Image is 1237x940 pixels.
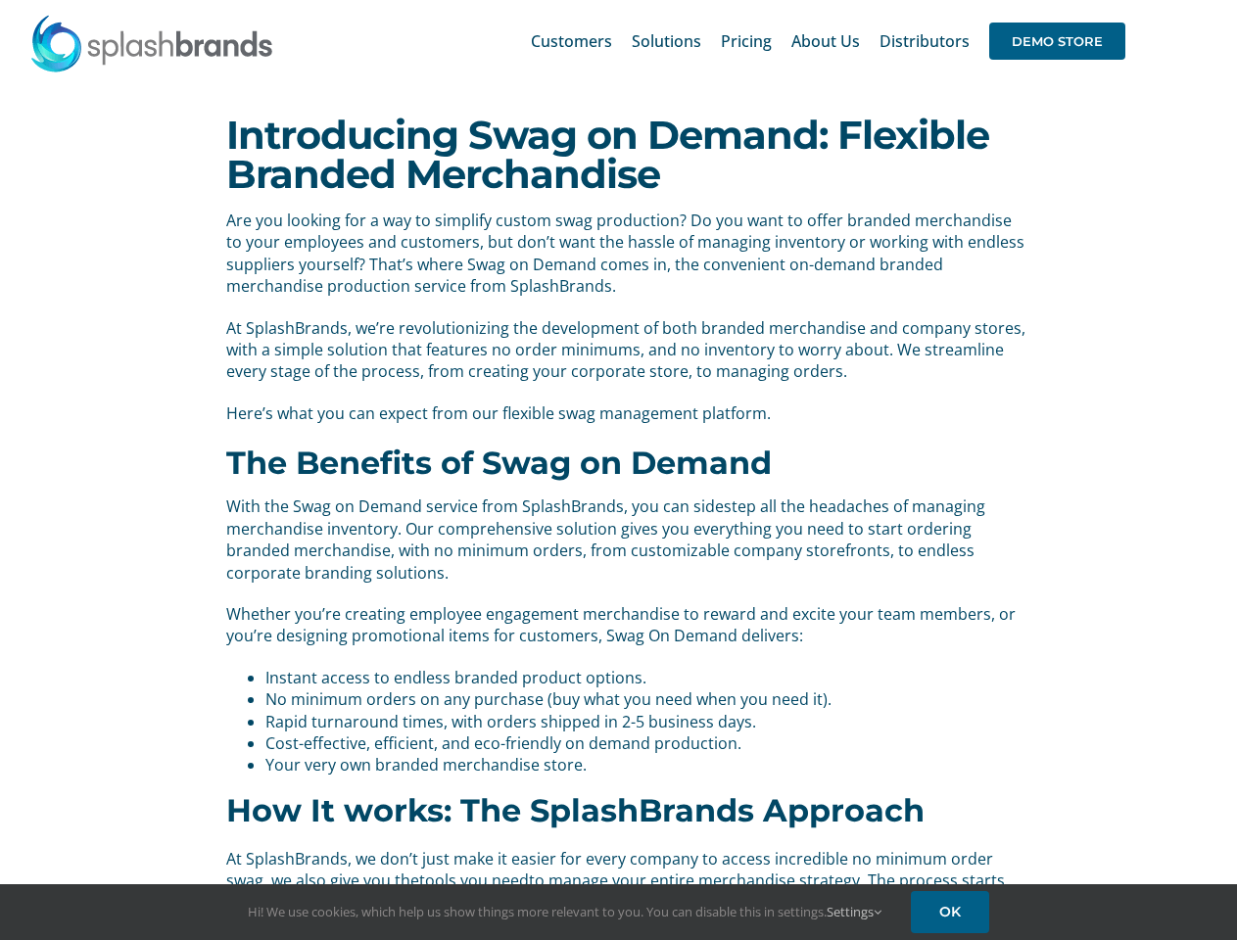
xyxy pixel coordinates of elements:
span: Distributors [880,33,970,49]
span: Instant access to endless branded product options. [265,667,646,688]
span: DEMO STORE [989,23,1125,60]
b: How It works: The SplashBrands Approach [226,791,925,829]
h1: Introducing Swag on Demand: Flexible Branded Merchandise [226,116,1010,194]
li: Your very own branded merchandise store. [265,754,1025,775]
a: Pricing [721,10,772,72]
p: Whether you’re creating employee engagement merchandise to reward and excite your team members, o... [226,603,1025,647]
li: No minimum orders on any purchase (buy what you need when you need it). [265,688,1025,710]
a: tools you need [419,869,529,891]
b: The Benefits of Swag on Demand [226,444,772,482]
img: SplashBrands.com Logo [29,14,274,72]
span: Pricing [721,33,772,49]
span: Solutions [632,33,701,49]
a: Distributors [880,10,970,72]
p: With the Swag on Demand service from SplashBrands, you can sidestep all the headaches of managing... [226,495,1025,584]
a: Customers [531,10,612,72]
p: Here’s what you can expect from our flexible swag management platform. [226,402,1025,424]
li: Cost-effective, efficient, and eco-friendly on demand production. [265,732,1025,754]
a: DEMO STORE [989,10,1125,72]
span: Hi! We use cookies, which help us show things more relevant to you. You can disable this in setti... [248,903,881,920]
p: Are you looking for a way to simplify custom swag production? Do you want to offer branded mercha... [226,210,1025,298]
a: Settings [827,903,881,920]
span: Customers [531,33,612,49]
p: At SplashBrands, we don’t just make it easier for every company to access incredible no minimum o... [226,848,1025,914]
span: About Us [791,33,860,49]
p: At SplashBrands, we’re revolutionizing the development of both branded merchandise and company st... [226,317,1025,383]
nav: Main Menu [531,10,1125,72]
li: Rapid turnaround times, with orders shipped in 2-5 business days. [265,711,1025,732]
a: OK [911,891,989,933]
